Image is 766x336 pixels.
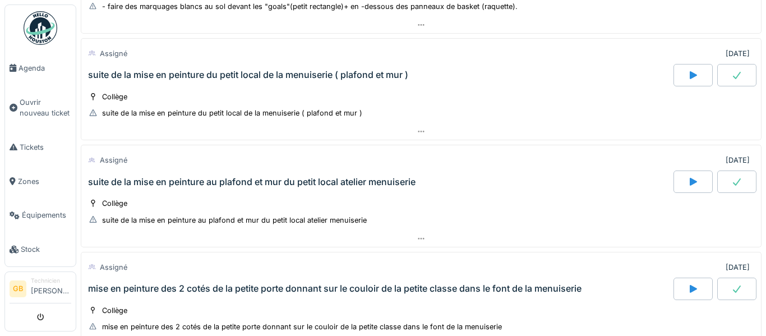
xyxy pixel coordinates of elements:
a: Stock [5,232,76,266]
span: Zones [18,176,71,187]
img: Badge_color-CXgf-gQk.svg [24,11,57,45]
span: Agenda [19,63,71,73]
div: Assigné [100,48,127,59]
div: Collège [102,91,127,102]
div: [DATE] [726,48,750,59]
a: Ouvrir nouveau ticket [5,85,76,130]
div: mise en peinture des 2 cotés de la petite porte donnant sur le couloir de la petite classe dans l... [102,321,502,332]
div: Assigné [100,262,127,273]
div: suite de la mise en peinture au plafond et mur du petit local atelier menuiserie [88,177,416,187]
div: mise en peinture des 2 cotés de la petite porte donnant sur le couloir de la petite classe dans l... [88,283,582,294]
div: [DATE] [726,155,750,165]
a: Agenda [5,51,76,85]
div: Technicien [31,277,71,285]
div: - faire des marquages blancs au sol devant les "goals"(petit rectangle)+ en -dessous des panneaux... [102,1,518,12]
li: [PERSON_NAME] [31,277,71,301]
div: suite de la mise en peinture du petit local de la menuiserie ( plafond et mur ) [102,108,362,118]
a: Tickets [5,130,76,164]
span: Équipements [22,210,71,220]
a: GB Technicien[PERSON_NAME] [10,277,71,303]
div: suite de la mise en peinture du petit local de la menuiserie ( plafond et mur ) [88,70,408,80]
span: Ouvrir nouveau ticket [20,97,71,118]
span: Tickets [20,142,71,153]
li: GB [10,280,26,297]
div: suite de la mise en peinture au plafond et mur du petit local atelier menuiserie [102,215,367,225]
div: Assigné [100,155,127,165]
div: Collège [102,198,127,209]
span: Stock [21,244,71,255]
a: Équipements [5,199,76,233]
div: [DATE] [726,262,750,273]
a: Zones [5,164,76,199]
div: Collège [102,305,127,316]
